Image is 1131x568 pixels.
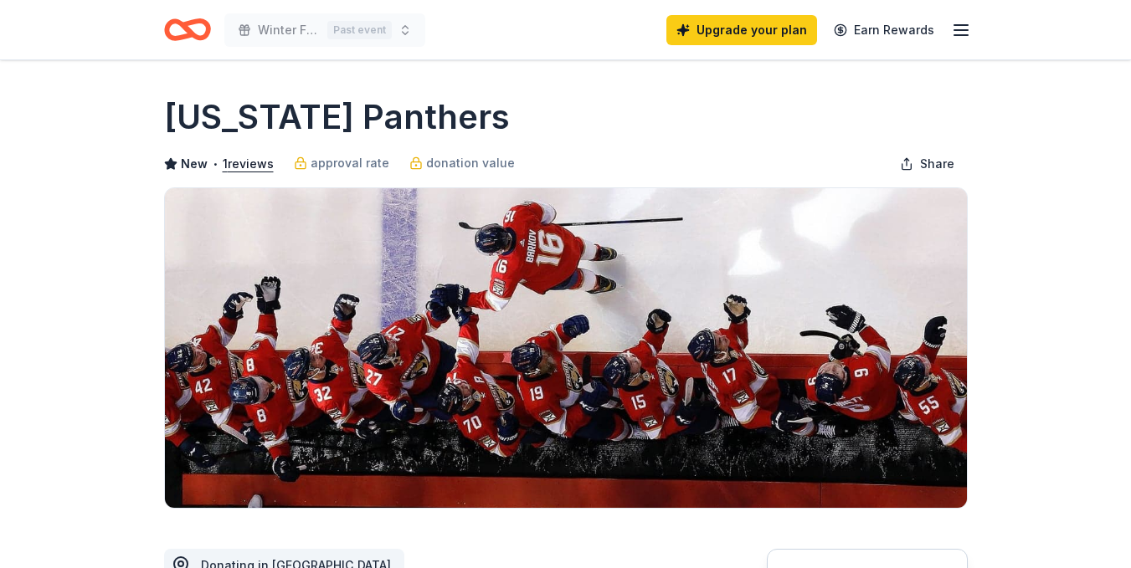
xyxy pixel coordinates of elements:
span: approval rate [311,153,389,173]
button: Winter FundraisingPast event [224,13,425,47]
a: Upgrade your plan [666,15,817,45]
span: donation value [426,153,515,173]
a: Home [164,10,211,49]
span: Share [920,154,954,174]
a: donation value [409,153,515,173]
a: approval rate [294,153,389,173]
a: Earn Rewards [824,15,944,45]
span: New [181,154,208,174]
span: Winter Fundraising [258,20,321,40]
img: Image for Florida Panthers [165,188,967,508]
button: Share [887,147,968,181]
span: • [212,157,218,171]
div: Past event [327,21,392,39]
button: 1reviews [223,154,274,174]
h1: [US_STATE] Panthers [164,94,510,141]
